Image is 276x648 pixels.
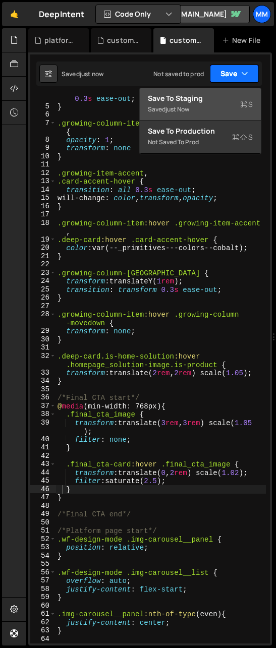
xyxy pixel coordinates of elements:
[30,443,56,452] div: 41
[30,568,56,577] div: 56
[30,252,56,261] div: 21
[30,177,56,186] div: 13
[30,402,56,410] div: 37
[30,244,56,252] div: 20
[30,327,56,335] div: 29
[30,186,56,194] div: 14
[30,160,56,169] div: 11
[30,235,56,244] div: 19
[30,169,56,178] div: 12
[30,585,56,594] div: 58
[232,132,253,142] span: S
[30,576,56,585] div: 57
[253,5,271,23] a: mm
[30,602,56,610] div: 60
[30,460,56,468] div: 43
[30,152,56,161] div: 10
[96,5,181,23] button: Code Only
[30,610,56,618] div: 61
[165,105,189,113] div: just now
[30,485,56,494] div: 46
[140,121,261,154] button: Save to ProductionS Not saved to prod
[30,260,56,269] div: 22
[140,88,261,121] button: Save to StagingS Savedjust now
[30,285,56,294] div: 25
[30,410,56,419] div: 38
[30,535,56,544] div: 52
[80,70,103,78] div: just now
[30,493,56,502] div: 47
[30,136,56,144] div: 8
[30,560,56,568] div: 55
[30,393,56,402] div: 36
[30,477,56,485] div: 45
[148,93,253,103] div: Save to Staging
[210,65,259,83] button: Save
[39,8,85,20] div: DeepIntent
[30,510,56,518] div: 49
[30,618,56,627] div: 62
[30,343,56,352] div: 31
[30,302,56,311] div: 27
[30,269,56,277] div: 23
[30,102,56,111] div: 5
[240,99,253,109] span: S
[30,635,56,643] div: 64
[30,593,56,602] div: 59
[30,377,56,385] div: 34
[30,435,56,444] div: 40
[30,552,56,560] div: 54
[30,110,56,119] div: 6
[30,310,56,327] div: 28
[30,518,56,527] div: 50
[30,210,56,219] div: 17
[30,219,56,235] div: 18
[107,35,139,45] div: custom.js
[170,35,202,45] div: custom.css
[30,277,56,285] div: 24
[2,2,27,26] a: 🤙
[159,5,250,23] a: [DOMAIN_NAME]
[30,543,56,552] div: 53
[30,144,56,152] div: 9
[148,103,253,115] div: Saved
[30,419,56,435] div: 39
[30,352,56,369] div: 32
[30,452,56,460] div: 42
[30,202,56,211] div: 16
[30,293,56,302] div: 26
[153,70,204,78] div: Not saved to prod
[148,126,253,136] div: Save to Production
[30,526,56,535] div: 51
[30,335,56,344] div: 30
[30,194,56,202] div: 15
[222,35,264,45] div: New File
[30,385,56,394] div: 35
[30,468,56,477] div: 44
[62,70,103,78] div: Saved
[30,119,56,136] div: 7
[30,626,56,635] div: 63
[30,502,56,510] div: 48
[44,35,77,45] div: platform.js
[148,136,253,148] div: Not saved to prod
[30,369,56,377] div: 33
